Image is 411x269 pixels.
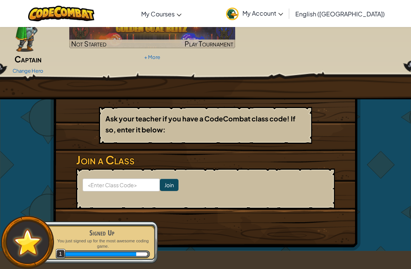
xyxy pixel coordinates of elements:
[137,3,185,24] a: My Courses
[83,178,160,191] input: <Enter Class Code>
[76,151,335,169] h3: Join a Class
[69,19,236,48] a: Not StartedPlay Tournament
[105,114,295,134] b: Ask your teacher if you have a CodeCombat class code! If so, enter it below:
[222,2,287,25] a: My Account
[292,3,389,24] a: English ([GEOGRAPHIC_DATA])
[295,10,385,18] span: English ([GEOGRAPHIC_DATA])
[16,6,37,52] img: captain-pose.png
[71,39,107,48] span: Not Started
[69,19,236,48] img: Golden Goal
[10,225,45,259] img: default.png
[54,228,150,238] div: Signed Up
[185,39,233,48] span: Play Tournament
[141,10,175,18] span: My Courses
[13,68,43,74] a: Change Hero
[226,8,239,20] img: avatar
[242,9,283,17] span: My Account
[56,249,66,259] span: 1
[54,238,150,249] p: You just signed up for the most awesome coding game.
[28,6,95,21] img: CodeCombat logo
[144,54,160,60] a: + More
[160,179,178,191] input: Join
[14,54,41,64] span: Captain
